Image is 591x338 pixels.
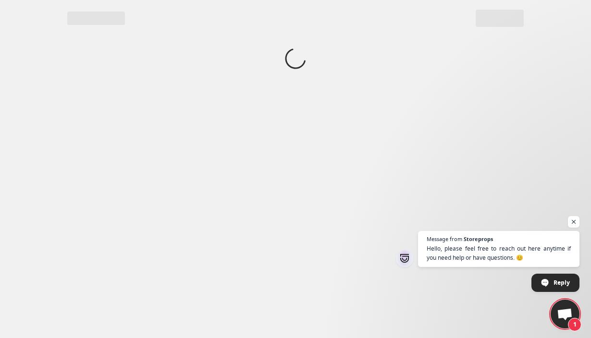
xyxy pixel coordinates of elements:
[568,318,581,331] span: 1
[427,244,571,262] span: Hello, please feel free to reach out here anytime if you need help or have questions. 😊
[427,236,462,241] span: Message from
[554,274,570,291] span: Reply
[464,236,493,241] span: Storeprops
[551,300,579,328] a: Open chat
